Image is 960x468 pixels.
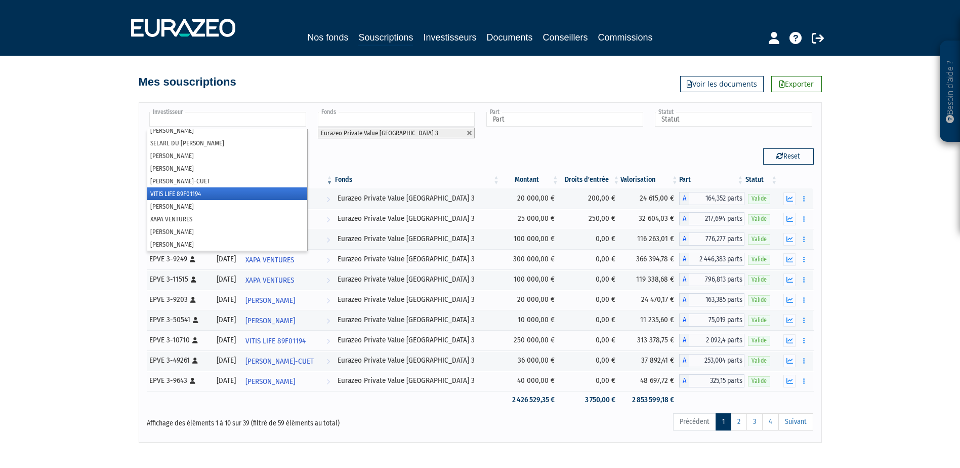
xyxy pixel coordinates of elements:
div: A - Eurazeo Private Value Europe 3 [679,314,745,327]
i: [Français] Personne physique [190,297,196,303]
a: Investisseurs [423,30,476,45]
td: 116 263,01 € [620,229,679,249]
div: A - Eurazeo Private Value Europe 3 [679,232,745,246]
span: XAPA VENTURES [245,271,294,290]
span: Valide [748,295,770,305]
span: A [679,212,689,225]
span: XAPA VENTURES [245,251,294,269]
span: 2 092,4 parts [689,334,745,347]
div: EPVE 3-9643 [149,375,207,386]
div: A - Eurazeo Private Value Europe 3 [679,334,745,347]
td: 0,00 € [560,310,620,330]
i: Voir l'investisseur [326,291,330,310]
span: Valide [748,376,770,386]
span: 253,004 parts [689,354,745,367]
div: EPVE 3-9249 [149,254,207,264]
th: Statut : activer pour trier la colonne par ordre croissant [744,171,778,188]
a: 2 [731,413,747,431]
i: [Français] Personne physique [190,256,195,262]
a: Nos fonds [307,30,348,45]
img: 1732889491-logotype_eurazeo_blanc_rvb.png [131,19,235,37]
span: Valide [748,235,770,244]
span: [PERSON_NAME] [245,291,295,310]
a: Suivant [778,413,813,431]
th: Droits d'entrée: activer pour trier la colonne par ordre croissant [560,171,620,188]
a: Souscriptions [358,30,413,46]
i: Voir l'investisseur [326,311,330,330]
div: A - Eurazeo Private Value Europe 3 [679,374,745,387]
td: 119 338,68 € [620,269,679,290]
span: A [679,192,689,205]
span: [PERSON_NAME]-CUET [245,352,314,371]
span: Valide [748,214,770,224]
li: [PERSON_NAME] [147,225,307,238]
a: Conseillers [543,30,588,45]
div: Eurazeo Private Value [GEOGRAPHIC_DATA] 3 [338,335,497,345]
td: 0,00 € [560,229,620,249]
span: Valide [748,316,770,325]
td: 2 853 599,18 € [620,391,679,409]
td: 11 235,60 € [620,310,679,330]
td: 200,00 € [560,188,620,209]
i: Voir l'investisseur [326,372,330,391]
i: Voir l'investisseur [326,190,330,209]
i: [Français] Personne physique [191,277,196,283]
div: Eurazeo Private Value [GEOGRAPHIC_DATA] 3 [338,233,497,244]
div: Eurazeo Private Value [GEOGRAPHIC_DATA] 3 [338,213,497,224]
div: Eurazeo Private Value [GEOGRAPHIC_DATA] 3 [338,274,497,285]
i: [Français] Personne physique [192,337,198,343]
div: [DATE] [215,375,238,386]
div: Eurazeo Private Value [GEOGRAPHIC_DATA] 3 [338,315,497,325]
li: [PERSON_NAME]-CUET [147,175,307,187]
a: Voir les documents [680,76,764,92]
a: XAPA VENTURES [241,269,334,290]
span: 2 446,383 parts [689,253,745,266]
i: Voir l'investisseur [326,230,330,249]
td: 20 000,00 € [500,290,560,310]
li: VITIS LIFE 89F01194 [147,187,307,200]
td: 37 892,41 € [620,350,679,371]
div: A - Eurazeo Private Value Europe 3 [679,212,745,225]
div: Eurazeo Private Value [GEOGRAPHIC_DATA] 3 [338,355,497,366]
a: [PERSON_NAME]-CUET [241,350,334,371]
div: EPVE 3-11515 [149,274,207,285]
div: [DATE] [215,355,238,366]
div: [DATE] [215,254,238,264]
i: [Français] Personne physique [193,317,198,323]
a: Commissions [598,30,653,45]
span: A [679,314,689,327]
span: 75,019 parts [689,314,745,327]
span: 164,352 parts [689,192,745,205]
i: Voir l'investisseur [326,332,330,350]
a: Documents [487,30,533,45]
span: VITIS LIFE 89F01194 [245,332,306,350]
div: EPVE 3-10710 [149,335,207,345]
div: [DATE] [215,315,238,325]
td: 25 000,00 € [500,209,560,229]
li: [PERSON_NAME] [147,149,307,162]
span: [PERSON_NAME] [245,311,295,330]
th: Valorisation: activer pour trier la colonne par ordre croissant [620,171,679,188]
td: 0,00 € [560,330,620,350]
div: [DATE] [215,294,238,305]
div: Affichage des éléments 1 à 10 sur 39 (filtré de 59 éléments au total) [147,412,416,428]
a: Exporter [771,76,822,92]
div: A - Eurazeo Private Value Europe 3 [679,293,745,306]
td: 0,00 € [560,249,620,269]
td: 313 378,75 € [620,330,679,350]
span: Valide [748,356,770,366]
div: Eurazeo Private Value [GEOGRAPHIC_DATA] 3 [338,375,497,386]
th: Fonds: activer pour trier la colonne par ordre croissant [334,171,501,188]
span: A [679,293,689,306]
td: 0,00 € [560,269,620,290]
th: Part: activer pour trier la colonne par ordre croissant [679,171,745,188]
span: A [679,354,689,367]
a: [PERSON_NAME] [241,371,334,391]
div: [DATE] [215,274,238,285]
i: Voir l'investisseur [326,251,330,269]
span: 325,15 parts [689,374,745,387]
td: 24 470,17 € [620,290,679,310]
i: Voir l'investisseur [326,210,330,229]
span: A [679,334,689,347]
td: 250 000,00 € [500,330,560,350]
